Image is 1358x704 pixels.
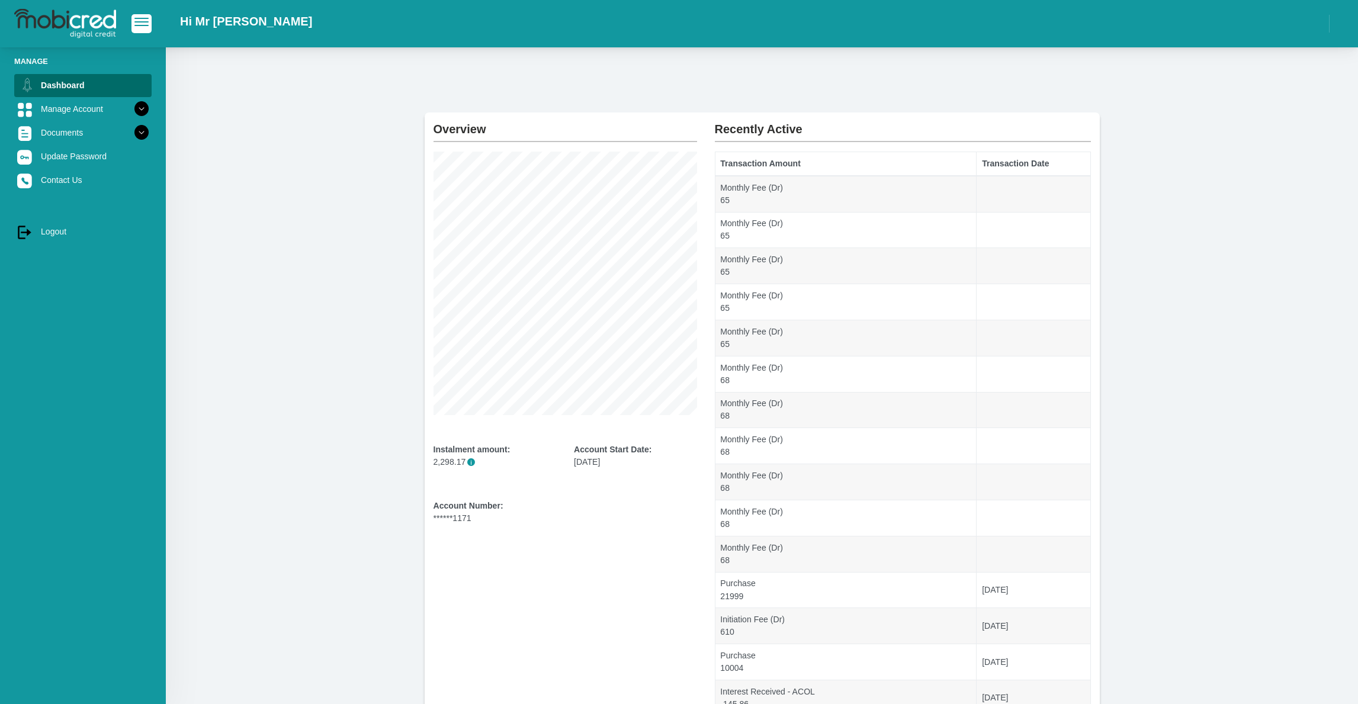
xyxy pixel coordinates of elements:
td: Monthly Fee (Dr) 68 [715,392,977,428]
b: Account Start Date: [574,445,651,454]
a: Update Password [14,145,152,168]
td: [DATE] [977,572,1090,608]
div: [DATE] [574,443,697,468]
a: Documents [14,121,152,144]
a: Contact Us [14,169,152,191]
td: Initiation Fee (Dr) 610 [715,608,977,644]
td: Monthly Fee (Dr) 65 [715,248,977,284]
td: Monthly Fee (Dr) 68 [715,500,977,536]
td: [DATE] [977,644,1090,680]
a: Logout [14,220,152,243]
h2: Hi Mr [PERSON_NAME] [180,14,312,28]
td: Purchase 21999 [715,572,977,608]
td: Monthly Fee (Dr) 68 [715,536,977,572]
h2: Recently Active [715,112,1091,136]
a: Manage Account [14,98,152,120]
td: [DATE] [977,608,1090,644]
b: Account Number: [434,501,503,510]
td: Monthly Fee (Dr) 65 [715,284,977,320]
img: logo-mobicred.svg [14,9,116,38]
h2: Overview [434,112,697,136]
span: i [467,458,475,466]
th: Transaction Amount [715,152,977,176]
a: Dashboard [14,74,152,97]
p: 2,298.17 [434,456,557,468]
th: Transaction Date [977,152,1090,176]
td: Purchase 10004 [715,644,977,680]
li: Manage [14,56,152,67]
td: Monthly Fee (Dr) 65 [715,212,977,248]
b: Instalment amount: [434,445,511,454]
td: Monthly Fee (Dr) 68 [715,356,977,392]
td: Monthly Fee (Dr) 68 [715,428,977,464]
td: Monthly Fee (Dr) 65 [715,176,977,212]
td: Monthly Fee (Dr) 65 [715,320,977,356]
td: Monthly Fee (Dr) 68 [715,464,977,500]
